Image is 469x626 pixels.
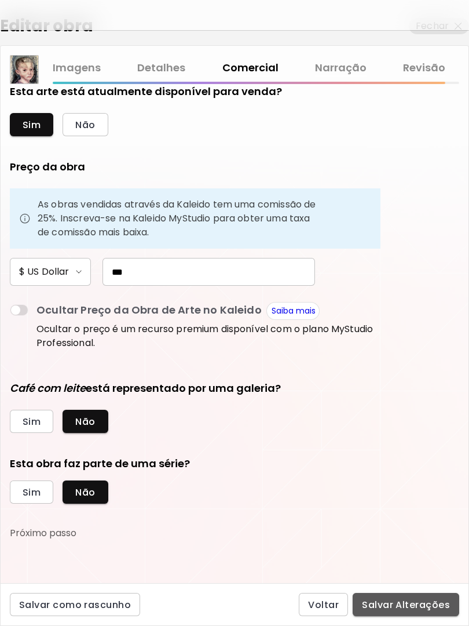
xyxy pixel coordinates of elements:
button: Sim [10,481,53,504]
h5: Esta obra faz parte de uma série? [10,456,380,471]
i: Café com leite [10,381,86,395]
h5: Esta arte está atualmente disponível para venda? [10,84,282,99]
span: Sim [23,486,41,498]
a: Imagens [53,60,101,77]
button: Não [63,410,108,433]
h5: está representado por uma galeria? [10,381,281,396]
h6: $ US Dollar [19,265,69,279]
button: Não [63,481,108,504]
p: Ocultar Preço da Obra de Arte no Kaleido [36,302,262,320]
button: Sim [10,410,53,433]
span: Não [75,486,95,498]
p: Ocultar o preço é um recurso premium disponível com o plano MyStudio Professional. [36,322,380,350]
a: Saiba mais [272,305,316,316]
span: Salvar como rascunho [19,599,131,611]
span: Não [75,416,95,428]
span: Sim [23,416,41,428]
span: Sim [23,119,41,131]
span: Salvar Alterações [362,599,450,611]
button: Salvar Alterações [353,593,459,616]
a: Narração [315,60,367,77]
h5: Preço da obra [10,159,85,174]
button: $ US Dollar [10,258,91,286]
span: Não [75,119,95,131]
img: thumbnail [10,56,38,83]
a: Detalhes [137,60,185,77]
h5: Próximo passo [10,527,76,540]
p: As obras vendidas através da Kaleido tem uma comissão de 25%. Inscreva-se na Kaleido MyStudio par... [38,198,317,239]
button: Não [63,113,108,136]
span: Voltar [308,599,339,611]
a: Revisão [403,60,445,77]
button: Voltar [299,593,348,616]
button: Sim [10,113,53,136]
button: Salvar como rascunho [10,593,140,616]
